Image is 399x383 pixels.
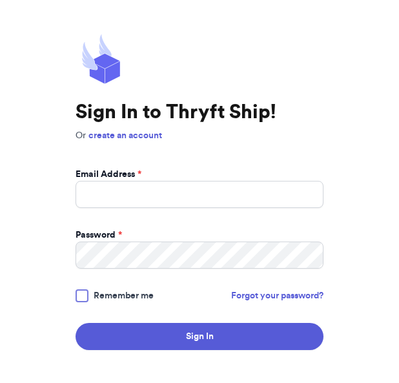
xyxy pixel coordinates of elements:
label: Password [76,229,122,242]
a: create an account [88,131,162,140]
label: Email Address [76,168,141,181]
p: Or [76,129,323,142]
h1: Sign In to Thryft Ship! [76,101,323,124]
button: Sign In [76,323,323,350]
span: Remember me [94,289,154,302]
a: Forgot your password? [231,289,323,302]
